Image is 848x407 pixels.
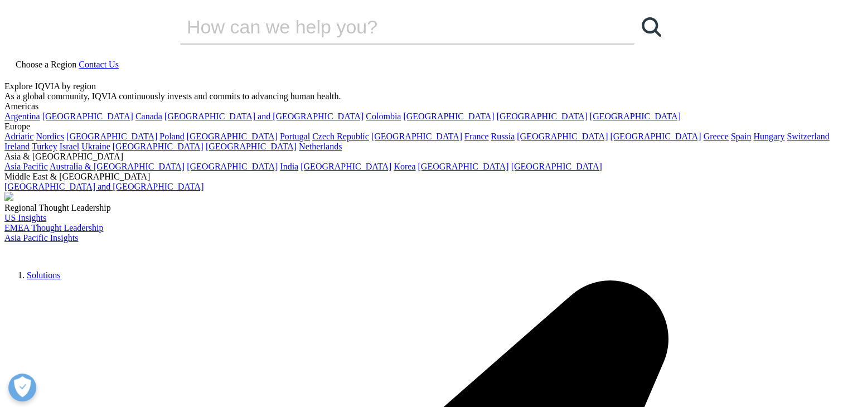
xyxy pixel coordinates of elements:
a: [GEOGRAPHIC_DATA] [371,132,462,141]
a: Solutions [27,270,60,280]
div: Explore IQVIA by region [4,81,844,91]
div: Middle East & [GEOGRAPHIC_DATA] [4,172,844,182]
a: [GEOGRAPHIC_DATA] [301,162,391,171]
a: [GEOGRAPHIC_DATA] and [GEOGRAPHIC_DATA] [164,112,364,121]
a: [GEOGRAPHIC_DATA] [113,142,203,151]
a: [GEOGRAPHIC_DATA] [418,162,508,171]
a: Poland [159,132,184,141]
a: Search [634,10,668,43]
a: [GEOGRAPHIC_DATA] [511,162,602,171]
a: [GEOGRAPHIC_DATA] [66,132,157,141]
a: [GEOGRAPHIC_DATA] [206,142,297,151]
a: Adriatic [4,132,33,141]
button: Open Preferences [8,374,36,401]
a: Asia Pacific Insights [4,233,78,243]
a: Ukraine [81,142,110,151]
a: Nordics [36,132,64,141]
a: Canada [135,112,162,121]
div: Regional Thought Leadership [4,203,844,213]
a: [GEOGRAPHIC_DATA] [187,132,278,141]
a: Asia Pacific [4,162,48,171]
a: Turkey [32,142,57,151]
a: Portugal [280,132,310,141]
a: [GEOGRAPHIC_DATA] [497,112,588,121]
img: IQVIA Healthcare Information Technology and Pharma Clinical Research Company [4,243,94,259]
a: Spain [731,132,751,141]
a: [GEOGRAPHIC_DATA] [187,162,278,171]
a: Colombia [366,112,401,121]
a: Czech Republic [312,132,369,141]
a: [GEOGRAPHIC_DATA] [517,132,608,141]
a: Greece [703,132,728,141]
a: [GEOGRAPHIC_DATA] [403,112,494,121]
img: 2093_analyzing-data-using-big-screen-display-and-laptop.png [4,192,13,201]
a: [GEOGRAPHIC_DATA] [610,132,701,141]
a: Israel [60,142,80,151]
a: [GEOGRAPHIC_DATA] [590,112,681,121]
a: [GEOGRAPHIC_DATA] and [GEOGRAPHIC_DATA] [4,182,203,191]
div: As a global community, IQVIA continuously invests and commits to advancing human health. [4,91,844,101]
a: Contact Us [79,60,119,69]
a: US Insights [4,213,46,222]
div: Americas [4,101,844,112]
span: Choose a Region [16,60,76,69]
a: [GEOGRAPHIC_DATA] [42,112,133,121]
a: Hungary [753,132,784,141]
a: Australia & [GEOGRAPHIC_DATA] [50,162,185,171]
a: Argentina [4,112,40,121]
a: Switzerland [787,132,829,141]
a: Korea [394,162,415,171]
svg: Search [642,17,661,37]
a: Ireland [4,142,30,151]
div: Asia & [GEOGRAPHIC_DATA] [4,152,844,162]
div: Europe [4,122,844,132]
a: EMEA Thought Leadership [4,223,103,232]
input: Search [180,10,603,43]
a: Netherlands [299,142,342,151]
a: India [280,162,298,171]
a: Russia [491,132,515,141]
a: France [464,132,489,141]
